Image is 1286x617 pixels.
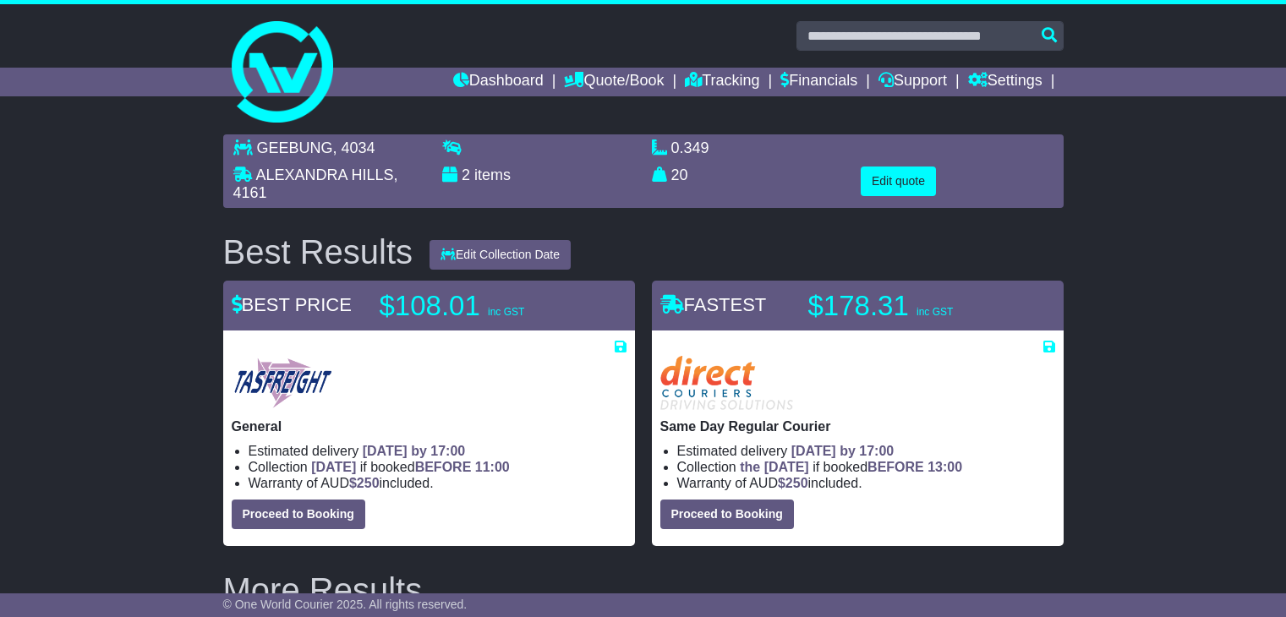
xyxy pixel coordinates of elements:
[778,476,808,490] span: $
[232,294,352,315] span: BEST PRICE
[475,460,510,474] span: 11:00
[249,475,627,491] li: Warranty of AUD included.
[785,476,808,490] span: 250
[968,68,1042,96] a: Settings
[867,460,924,474] span: BEFORE
[232,500,365,529] button: Proceed to Booking
[333,139,375,156] span: , 4034
[256,167,394,183] span: ALEXANDRA HILLS
[677,475,1055,491] li: Warranty of AUD included.
[311,460,509,474] span: if booked
[462,167,470,183] span: 2
[380,289,591,323] p: $108.01
[740,460,962,474] span: if booked
[357,476,380,490] span: 250
[223,598,468,611] span: © One World Courier 2025. All rights reserved.
[453,68,544,96] a: Dashboard
[660,294,767,315] span: FASTEST
[349,476,380,490] span: $
[430,240,571,270] button: Edit Collection Date
[685,68,759,96] a: Tracking
[808,289,1020,323] p: $178.31
[917,306,953,318] span: inc GST
[415,460,472,474] span: BEFORE
[861,167,936,196] button: Edit quote
[488,306,524,318] span: inc GST
[677,459,1055,475] li: Collection
[233,167,398,202] span: , 4161
[660,500,794,529] button: Proceed to Booking
[660,356,793,410] img: Direct: Same Day Regular Courier
[257,139,333,156] span: GEEBUNG
[671,139,709,156] span: 0.349
[780,68,857,96] a: Financials
[215,233,422,270] div: Best Results
[232,356,334,410] img: Tasfreight: General
[928,460,962,474] span: 13:00
[249,443,627,459] li: Estimated delivery
[878,68,947,96] a: Support
[249,459,627,475] li: Collection
[363,444,466,458] span: [DATE] by 17:00
[660,418,1055,434] p: Same Day Regular Courier
[232,418,627,434] p: General
[740,460,808,474] span: the [DATE]
[791,444,895,458] span: [DATE] by 17:00
[474,167,511,183] span: items
[564,68,664,96] a: Quote/Book
[677,443,1055,459] li: Estimated delivery
[223,571,1064,609] h2: More Results
[671,167,688,183] span: 20
[311,460,356,474] span: [DATE]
